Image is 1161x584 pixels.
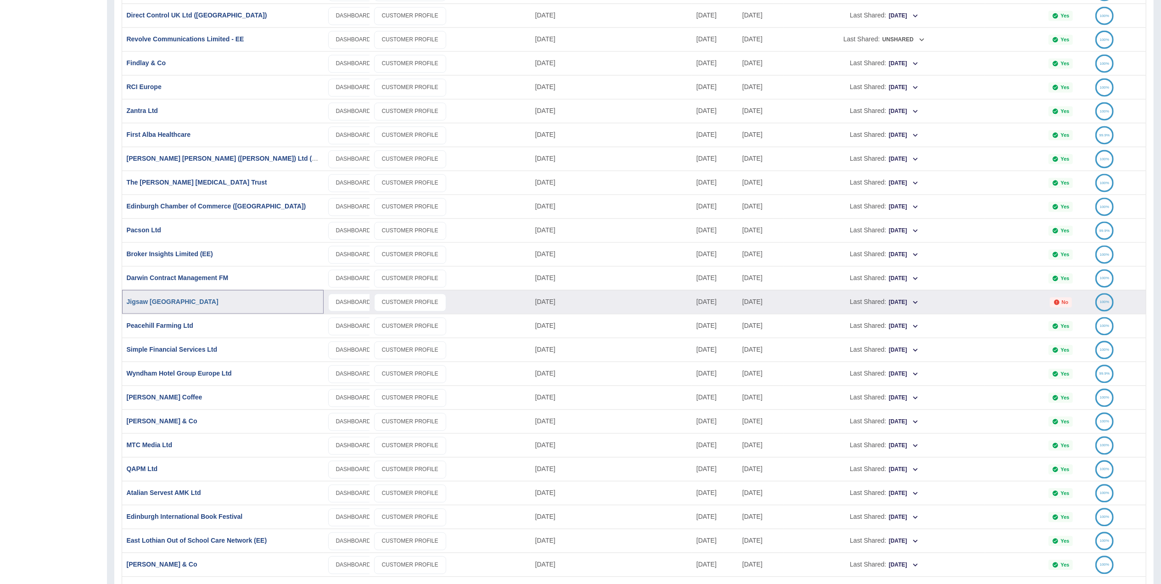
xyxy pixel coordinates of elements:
[127,155,323,162] a: [PERSON_NAME] [PERSON_NAME] ([PERSON_NAME]) Ltd (EE)
[1100,180,1109,185] text: 100%
[1060,347,1069,353] p: Yes
[738,266,784,290] div: 04 Jul 2023
[788,290,981,314] div: Last Shared:
[127,83,162,90] a: RCI Europe
[374,55,446,73] a: CUSTOMER PROFILE
[127,441,173,449] a: MTC Media Ltd
[531,361,692,385] div: 10 Sep 2025
[738,170,784,194] div: 04 Jul 2023
[888,104,919,118] button: [DATE]
[738,242,784,266] div: 04 Jul 2023
[692,505,738,528] div: 26 Sep 2025
[328,413,379,431] a: DASHBOARD
[692,481,738,505] div: 21 Sep 2025
[692,218,738,242] div: 02 Oct 2025
[531,290,692,314] div: 29 Aug 2025
[1060,419,1069,424] p: Yes
[127,370,232,377] a: Wyndham Hotel Group Europe Ltd
[374,79,446,96] a: CUSTOMER PROFILE
[788,481,981,505] div: Last Shared:
[328,222,379,240] a: DASHBOARD
[888,558,919,572] button: [DATE]
[1100,443,1109,447] text: 100%
[738,3,784,27] div: 04 Jul 2023
[788,505,981,528] div: Last Shared:
[1100,85,1109,89] text: 100%
[531,505,692,528] div: 06 Oct 2025
[531,3,692,27] div: 06 Oct 2025
[788,51,981,75] div: Last Shared:
[127,561,197,568] a: [PERSON_NAME] & Co
[127,226,161,234] a: Pacson Ltd
[127,274,229,281] a: Darwin Contract Management FM
[374,270,446,287] a: CUSTOMER PROFILE
[888,56,919,71] button: [DATE]
[888,176,919,190] button: [DATE]
[692,433,738,457] div: 17 Sep 2025
[888,247,919,262] button: [DATE]
[374,174,446,192] a: CUSTOMER PROFILE
[328,126,379,144] a: DASHBOARD
[692,51,738,75] div: 25 Aug 2025
[374,7,446,25] a: CUSTOMER PROFILE
[738,194,784,218] div: 04 Jul 2023
[738,218,784,242] div: 04 Jul 2023
[531,337,692,361] div: 18 Sep 2025
[888,367,919,381] button: [DATE]
[1099,371,1110,376] text: 99.9%
[531,123,692,146] div: 03 Oct 2025
[1100,300,1109,304] text: 100%
[788,123,981,146] div: Last Shared:
[788,457,981,481] div: Last Shared:
[692,3,738,27] div: 23 Sep 2025
[374,460,446,478] a: CUSTOMER PROFILE
[788,266,981,290] div: Last Shared:
[328,198,379,216] a: DASHBOARD
[127,35,244,43] a: Revolve Communications Limited - EE
[692,385,738,409] div: 02 Oct 2025
[328,365,379,383] a: DASHBOARD
[882,33,925,47] button: Unshared
[788,529,981,552] div: Last Shared:
[888,510,919,524] button: [DATE]
[374,437,446,455] a: CUSTOMER PROFILE
[1099,228,1110,232] text: 99.9%
[531,242,692,266] div: 07 Oct 2025
[328,102,379,120] a: DASHBOARD
[328,174,379,192] a: DASHBOARD
[888,9,919,23] button: [DATE]
[738,75,784,99] div: 04 Jul 2023
[1100,419,1109,423] text: 100%
[1100,37,1109,41] text: 100%
[788,147,981,170] div: Last Shared:
[328,460,379,478] a: DASHBOARD
[888,438,919,453] button: [DATE]
[888,200,919,214] button: [DATE]
[531,433,692,457] div: 03 Oct 2025
[738,552,784,576] div: 15 Jun 2023
[374,556,446,574] a: CUSTOMER PROFILE
[1100,395,1109,399] text: 100%
[788,4,981,27] div: Last Shared:
[374,317,446,335] a: CUSTOMER PROFILE
[1100,348,1109,352] text: 100%
[328,7,379,25] a: DASHBOARD
[1060,37,1069,42] p: Yes
[738,528,784,552] div: 04 Jul 2023
[328,150,379,168] a: DASHBOARD
[738,314,784,337] div: 04 Jul 2023
[1100,13,1109,17] text: 100%
[1060,538,1069,544] p: Yes
[1100,324,1109,328] text: 100%
[1060,180,1069,185] p: Yes
[738,123,784,146] div: 04 Jul 2023
[127,202,306,210] a: Edinburgh Chamber of Commerce ([GEOGRAPHIC_DATA])
[531,385,692,409] div: 06 Oct 2025
[328,31,379,49] a: DASHBOARD
[1100,276,1109,280] text: 100%
[788,362,981,385] div: Last Shared:
[328,246,379,264] a: DASHBOARD
[788,386,981,409] div: Last Shared:
[692,242,738,266] div: 01 Oct 2025
[328,79,379,96] a: DASHBOARD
